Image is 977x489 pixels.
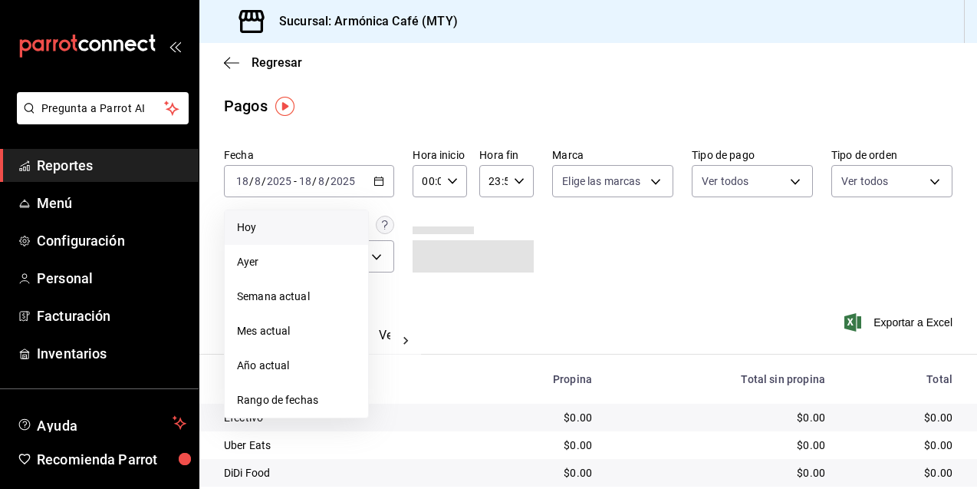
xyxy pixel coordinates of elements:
[850,438,952,453] div: $0.00
[413,150,467,160] label: Hora inicio
[298,175,312,187] input: --
[17,92,189,124] button: Pregunta a Parrot AI
[267,12,458,31] h3: Sucursal: Armónica Café (MTY)
[266,175,292,187] input: ----
[275,97,294,116] img: Tooltip marker
[169,40,181,52] button: open_drawer_menu
[617,373,825,385] div: Total sin propina
[692,150,813,160] label: Tipo de pago
[617,438,825,453] div: $0.00
[317,175,325,187] input: --
[235,175,249,187] input: --
[479,150,534,160] label: Hora fin
[850,373,952,385] div: Total
[37,155,186,176] span: Reportes
[37,193,186,213] span: Menú
[294,175,297,187] span: -
[237,220,356,236] span: Hoy
[831,150,952,160] label: Tipo de orden
[379,328,436,354] button: Ver pagos
[249,175,254,187] span: /
[224,465,456,481] div: DiDi Food
[847,313,952,332] button: Exportar a Excel
[552,150,673,160] label: Marca
[224,438,456,453] div: Uber Eats
[262,175,266,187] span: /
[37,343,186,364] span: Inventarios
[224,55,302,70] button: Regresar
[702,173,748,189] span: Ver todos
[237,323,356,339] span: Mes actual
[37,306,186,326] span: Facturación
[224,94,268,117] div: Pagos
[11,111,189,127] a: Pregunta a Parrot AI
[237,392,356,408] span: Rango de fechas
[252,55,302,70] span: Regresar
[37,268,186,289] span: Personal
[850,465,952,481] div: $0.00
[841,173,888,189] span: Ver todos
[237,254,356,270] span: Ayer
[37,230,186,251] span: Configuración
[480,373,592,385] div: Propina
[850,410,952,425] div: $0.00
[480,438,592,453] div: $0.00
[312,175,317,187] span: /
[617,465,825,481] div: $0.00
[237,358,356,374] span: Año actual
[237,289,356,305] span: Semana actual
[325,175,330,187] span: /
[41,101,165,117] span: Pregunta a Parrot AI
[480,465,592,481] div: $0.00
[330,175,356,187] input: ----
[562,173,640,189] span: Elige las marcas
[37,414,166,432] span: Ayuda
[224,150,394,160] label: Fecha
[37,449,186,470] span: Recomienda Parrot
[254,175,262,187] input: --
[480,410,592,425] div: $0.00
[617,410,825,425] div: $0.00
